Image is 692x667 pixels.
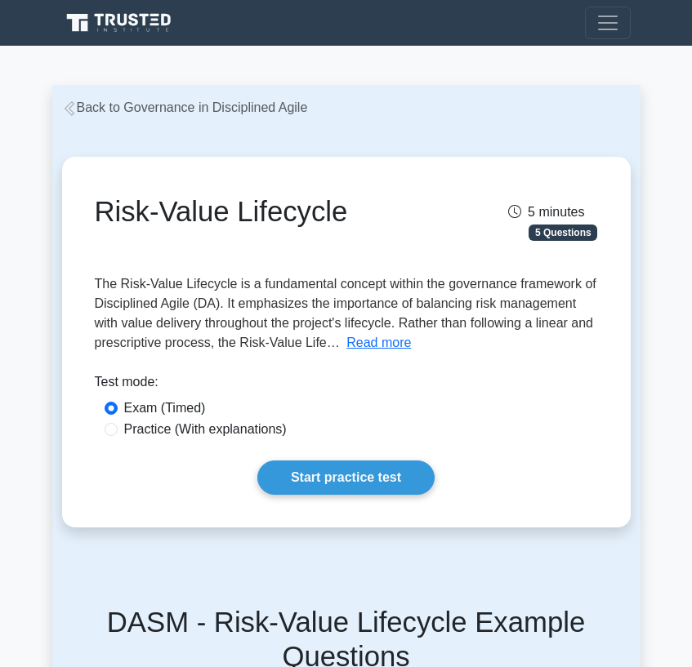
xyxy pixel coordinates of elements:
[95,277,596,349] span: The Risk-Value Lifecycle is a fundamental concept within the governance framework of Disciplined ...
[585,7,631,39] button: Toggle navigation
[346,333,411,353] button: Read more
[124,398,206,418] label: Exam (Timed)
[529,225,597,241] span: 5 Questions
[95,195,424,229] h1: Risk-Value Lifecycle
[62,100,308,114] a: Back to Governance in Disciplined Agile
[257,460,435,495] a: Start practice test
[508,205,584,219] span: 5 minutes
[95,372,598,398] div: Test mode:
[124,420,287,439] label: Practice (With explanations)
